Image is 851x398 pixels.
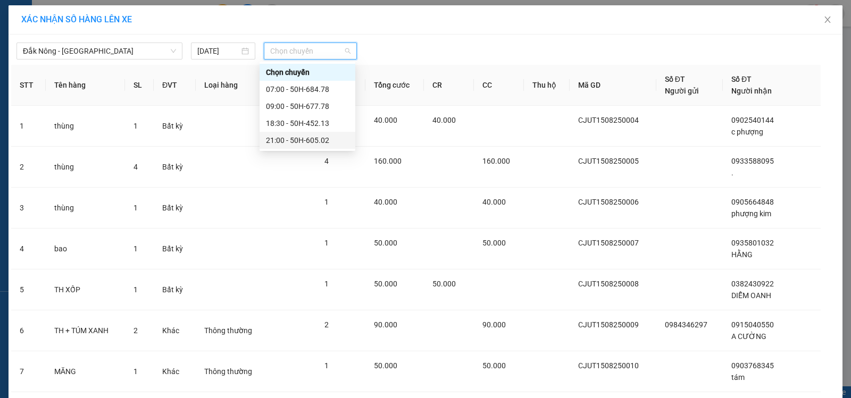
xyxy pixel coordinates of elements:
td: Khác [154,310,196,351]
span: Gửi: [9,10,26,21]
input: 15/08/2025 [197,45,239,57]
span: 40.000 [374,116,397,124]
span: 2 [134,326,138,335]
span: Số ĐT [731,75,752,83]
div: 21:00 - 50H-605.02 [266,134,349,146]
td: 7 [11,351,46,392]
span: 1 [324,239,329,247]
span: 1 [134,367,138,376]
td: Bất kỳ [154,188,196,228]
span: 50.000 [374,361,397,370]
span: Người gửi [665,87,699,95]
span: 40.000 [374,198,397,206]
th: STT [11,65,46,106]
span: Số ĐT [665,75,685,83]
span: 1 [134,122,138,130]
span: 1 [324,280,329,288]
span: c phượng [731,128,763,136]
td: 5 [11,269,46,310]
td: Thông thường [196,310,268,351]
span: tám [731,373,745,382]
span: 1 [324,198,329,206]
span: 0902540144 [731,116,774,124]
span: 160.000 [482,157,510,165]
td: Bất kỳ [154,147,196,188]
th: Thu hộ [524,65,570,106]
span: CJUT1508250007 [578,239,639,247]
div: 07:00 - 50H-684.78 [266,83,349,95]
span: 0933588095 [731,157,774,165]
span: CJUT1508250004 [578,116,639,124]
td: bao [46,228,126,269]
span: 0915040550 [731,320,774,329]
span: CJUT1508250008 [578,280,639,288]
th: Mã GD [570,65,656,106]
td: TH XỐP [46,269,126,310]
td: MĂNG [46,351,126,392]
span: 0984346297 [665,320,707,329]
td: TH + TÚM XANH [46,310,126,351]
td: 4 [11,228,46,269]
td: thùng [46,147,126,188]
span: CJUT1508250005 [578,157,639,165]
span: 50.000 [482,239,506,247]
span: CJUT1508250006 [578,198,639,206]
div: Chọn chuyến [266,66,349,78]
span: 50.000 [374,239,397,247]
span: 40.000 [482,198,506,206]
td: 3 [11,188,46,228]
span: 2 [324,320,329,329]
span: 50.000 [374,280,397,288]
span: 0382430922 [731,280,774,288]
span: XÁC NHẬN SỐ HÀNG LÊN XE [21,14,132,24]
td: Khác [154,351,196,392]
span: 90.000 [374,320,397,329]
td: Bất kỳ [154,269,196,310]
th: Loại hàng [196,65,268,106]
span: A CƯỜNG [731,332,766,341]
span: 40.000 [432,116,456,124]
span: CJUT1508250010 [578,361,639,370]
th: Tổng cước [365,65,424,106]
td: Bất kỳ [154,228,196,269]
span: 1 [134,244,138,253]
th: CC [474,65,524,106]
span: 90.000 [482,320,506,329]
span: 4 [134,163,138,171]
div: 18:30 - 50H-452.13 [266,117,349,129]
div: 0938091299 [69,60,177,75]
td: thùng [46,106,126,147]
span: DIỄM OANH [731,291,771,300]
span: Đắk Nông - Sài Gòn [23,43,176,59]
span: 50.000 [432,280,456,288]
td: Bất kỳ [154,106,196,147]
span: close [823,15,832,24]
span: 50.000 [482,361,506,370]
span: 1 [324,361,329,370]
span: HẰNG [731,250,753,259]
button: Close [813,5,842,35]
span: 0903768345 [731,361,774,370]
th: SL [125,65,154,106]
div: Cư Jút [9,9,62,22]
span: 1 [134,285,138,294]
span: 160.000 [374,157,402,165]
div: Chọn chuyến [260,64,355,81]
span: Chọn chuyến [270,43,351,59]
span: CJUT1508250009 [578,320,639,329]
span: Nhận: [69,10,95,21]
td: 6 [11,310,46,351]
span: . [731,168,733,177]
div: 09:00 - 50H-677.78 [266,100,349,112]
td: Thông thường [196,351,268,392]
td: thùng [46,188,126,228]
span: phượng kim [731,209,771,218]
span: 1 [134,204,138,212]
div: Dãy 4-B15 bến xe [GEOGRAPHIC_DATA] [69,9,177,47]
td: 2 [11,147,46,188]
th: ĐVT [154,65,196,106]
th: CR [424,65,474,106]
span: 4 [324,157,329,165]
span: Người nhận [731,87,772,95]
div: ngọc [69,47,177,60]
